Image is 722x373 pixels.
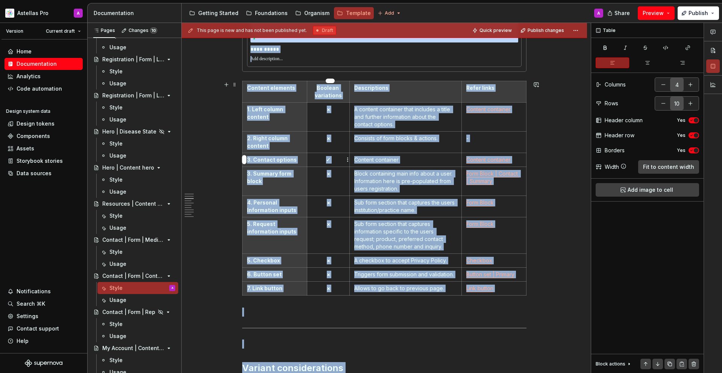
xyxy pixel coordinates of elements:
[5,335,83,347] button: Help
[643,9,664,17] span: Preview
[385,10,394,16] span: Add
[102,92,164,99] div: Registration | Form | Login-Register
[466,271,514,277] a: Button set | Primary
[689,9,708,17] span: Publish
[677,117,686,123] label: Yes
[198,9,238,17] div: Getting Started
[109,224,126,232] div: Usage
[605,147,625,154] div: Borders
[247,285,302,292] p: 7. Link button
[109,296,126,304] div: Usage
[354,220,457,250] p: Sub form section that captures information specific to the users request; product, preferred cont...
[605,81,626,88] div: Columns
[17,73,41,80] div: Analytics
[346,9,371,17] div: Template
[596,183,699,197] button: Add image to cell
[90,342,178,354] a: My Account | Content Preference
[17,9,49,17] div: Astellas Pro
[109,104,123,111] div: Style
[90,162,178,174] a: Hero | Content hero
[109,116,126,123] div: Usage
[6,28,23,34] div: Version
[327,106,330,112] strong: ×
[604,6,635,20] button: Share
[5,70,83,82] a: Analytics
[5,9,14,18] img: b2369ad3-f38c-46c1-b2a2-f2452fdbdcd2.png
[17,120,55,127] div: Design tokens
[97,102,178,114] a: Style
[466,257,492,264] a: Checkbox
[247,84,302,92] p: Content elements
[109,212,123,220] div: Style
[5,83,83,95] a: Code automation
[109,140,123,147] div: Style
[5,298,83,310] button: Search ⌘K
[247,170,302,185] p: 3. Summary form block
[46,28,75,34] span: Current draft
[605,132,634,139] div: Header row
[247,156,302,164] p: 3. Contact options
[97,354,178,366] a: Style
[466,285,493,291] a: Link button
[327,199,330,206] strong: ×
[97,318,178,330] a: Style
[5,155,83,167] a: Storybook stories
[109,68,123,75] div: Style
[678,6,719,20] button: Publish
[327,221,330,227] strong: ×
[466,221,494,227] a: Form Block
[109,152,126,159] div: Usage
[90,234,178,246] a: Contact | Form | Medical Information Request
[25,359,62,367] a: Supernova Logo
[97,65,178,77] a: Style
[17,145,34,152] div: Assets
[97,150,178,162] a: Usage
[354,257,457,264] p: A checkbox to accept Privacy Policy.
[102,308,155,316] div: Contact | Form | Rep
[109,356,123,364] div: Style
[102,164,154,171] div: Hero | Content hero
[186,7,241,19] a: Getting Started
[102,128,156,135] div: Hero | Disease State
[470,25,515,36] button: Quick preview
[171,284,173,292] div: A
[97,174,178,186] a: Style
[17,85,62,92] div: Code automation
[97,138,178,150] a: Style
[247,199,302,214] p: 4. Personal Information inputs
[17,60,57,68] div: Documentation
[109,332,126,340] div: Usage
[102,200,164,208] div: Resources | Content header
[2,5,86,21] button: Astellas ProA
[97,282,178,294] a: StyleA
[605,163,619,171] div: Width
[97,114,178,126] a: Usage
[109,176,123,183] div: Style
[354,135,457,142] p: Consists of form blocks & actions.
[109,44,126,51] div: Usage
[677,147,686,153] label: Yes
[90,89,178,102] a: Registration | Form | Login-Register
[90,53,178,65] a: Registration | Form | Login-Register | Extended-Validation
[90,126,178,138] a: Hero | Disease State
[466,106,511,112] a: Content container
[97,330,178,342] a: Usage
[312,84,345,99] p: Boolean variations
[97,77,178,89] a: Usage
[109,248,123,256] div: Style
[197,27,307,33] span: This page is new and has not been published yet.
[466,170,519,184] a: Form Block | Contact | Summary
[97,258,178,270] a: Usage
[186,6,374,21] div: Page tree
[375,8,403,18] button: Add
[5,323,83,335] button: Contact support
[90,270,178,282] a: Contact | Form | Contact us
[247,220,302,235] p: 5. Request information inputs
[17,288,51,295] div: Notifications
[466,84,522,92] p: Refer links
[334,7,374,19] a: Template
[466,156,511,163] a: Content container
[643,163,694,171] span: Fit to content width
[596,359,632,369] div: Block actions
[17,300,45,308] div: Search ⌘K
